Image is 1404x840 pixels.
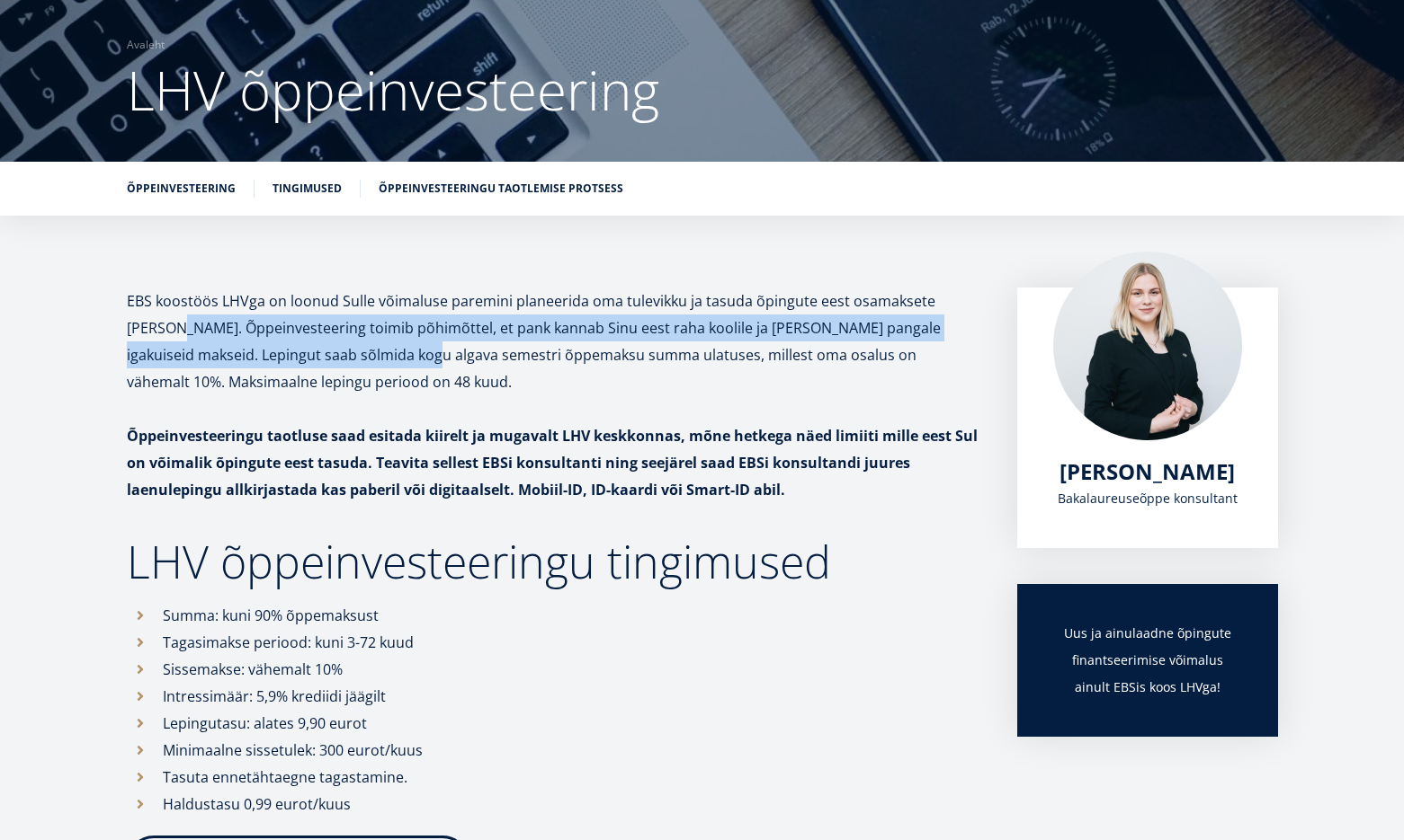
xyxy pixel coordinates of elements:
a: Õppeinvesteeringu taotlemise protsess [379,180,623,198]
a: Õppeinvesteering [127,180,236,198]
p: EBS koostöös LHVga on loonud Sulle võimaluse paremini planeerida oma tulevikku ja tasuda õpingute... [127,287,981,395]
span: [PERSON_NAME] [1060,456,1235,486]
h3: Uus ja ainulaadne õpingute finantseerimise võimalus ainult EBSis koos LHVga! [1053,620,1242,701]
li: Tagasimakse periood: kuni 3-72 kuud [127,629,981,656]
li: Minimaalne sissetulek: 300 eurot/kuus [127,737,981,764]
a: Tingimused [273,180,342,198]
img: Maria [1053,252,1242,440]
span: LHV õppeinvesteering [127,53,659,127]
li: Intressimäär: 5,9% krediidi jäägilt [127,683,981,710]
div: Bakalaureuseõppe konsultant [1053,485,1242,512]
li: Summa: kuni 90% õppemaksust [127,602,981,629]
a: Avaleht [127,36,165,54]
li: Sissemakse: vähemalt 10% [127,656,981,683]
li: Lepingutasu: alates 9,90 eurot [127,710,981,737]
h2: LHV õppeinvesteeringu tingimused [127,539,981,584]
li: Haldustasu 0,99 eurot/kuus [127,791,981,818]
li: Tasuta ennetähtaegne tagastamine. [127,764,981,791]
a: [PERSON_NAME] [1060,458,1235,485]
strong: Õppeinvesteeringu taotluse saad esitada kiirelt ja mugavalt LHV keskkonnas, mõne hetkega näed lim... [127,426,978,500]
